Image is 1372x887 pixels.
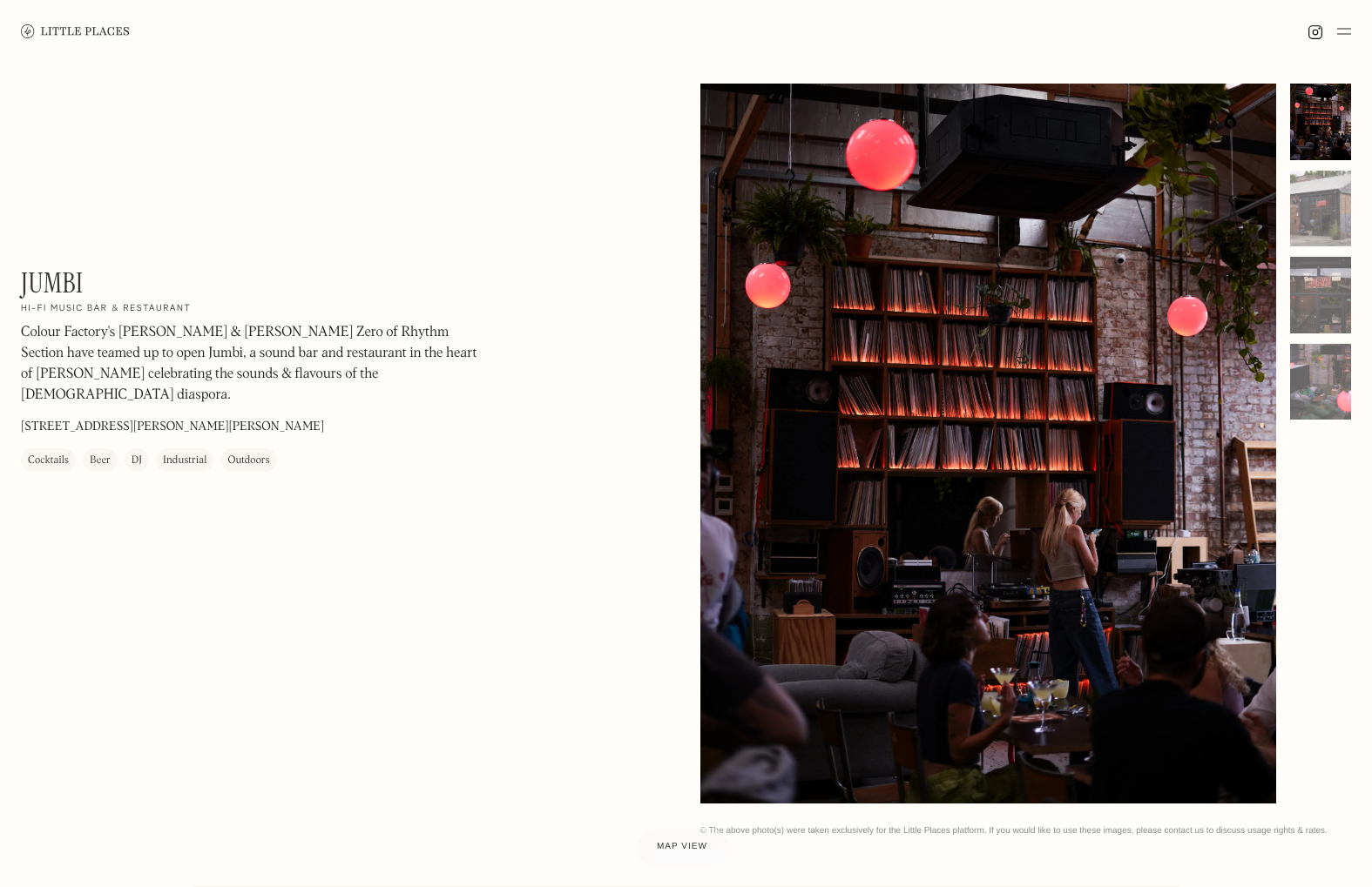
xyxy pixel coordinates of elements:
p: [STREET_ADDRESS][PERSON_NAME][PERSON_NAME] [21,418,324,436]
span: Map view [657,842,707,851]
div: Outdoors [227,452,269,469]
h2: Hi-Fi music bar & restaurant [21,303,191,315]
div: Cocktails [28,452,69,469]
div: Industrial [163,452,206,469]
a: Map view [636,828,728,866]
p: Colour Factory's [PERSON_NAME] & [PERSON_NAME] Zero of Rhythm Section have teamed up to open Jumb... [21,322,491,406]
div: DJ [132,452,142,469]
div: Beer [90,452,111,469]
div: © The above photo(s) were taken exclusively for the Little Places platform. If you would like to ... [700,825,1352,837]
h1: Jumbi [21,266,83,299]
